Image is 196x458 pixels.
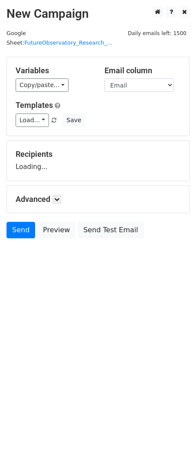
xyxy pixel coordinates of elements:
[7,222,35,238] a: Send
[125,30,189,36] a: Daily emails left: 1500
[24,39,112,46] a: FutureObservatory_Research_...
[125,29,189,38] span: Daily emails left: 1500
[16,101,53,110] a: Templates
[16,66,91,75] h5: Variables
[37,222,75,238] a: Preview
[16,195,180,204] h5: Advanced
[16,149,180,172] div: Loading...
[16,149,180,159] h5: Recipients
[105,66,180,75] h5: Email column
[62,114,85,127] button: Save
[78,222,144,238] a: Send Test Email
[16,78,69,92] a: Copy/paste...
[7,6,189,21] h2: New Campaign
[16,114,49,127] a: Load...
[7,30,112,46] small: Google Sheet:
